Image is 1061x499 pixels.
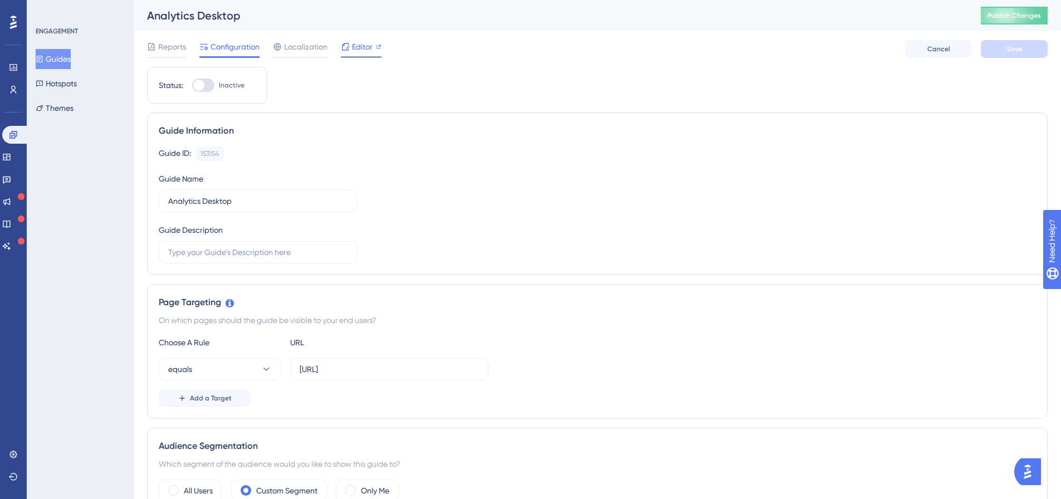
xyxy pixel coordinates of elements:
[219,81,245,90] span: Inactive
[36,49,71,69] button: Guides
[184,484,213,497] label: All Users
[361,484,389,497] label: Only Me
[201,149,219,158] div: 153154
[190,394,232,403] span: Add a Target
[981,7,1048,25] button: Publish Changes
[905,40,972,58] button: Cancel
[352,40,373,53] span: Editor
[211,40,260,53] span: Configuration
[159,79,183,92] div: Status:
[159,223,223,237] div: Guide Description
[147,8,953,23] div: Analytics Desktop
[168,246,348,258] input: Type your Guide’s Description here
[290,336,413,349] div: URL
[36,27,78,36] div: ENGAGEMENT
[284,40,327,53] span: Localization
[159,296,1036,309] div: Page Targeting
[159,314,1036,327] div: On which pages should the guide be visible to your end users?
[927,45,950,53] span: Cancel
[159,358,281,380] button: equals
[159,439,1036,453] div: Audience Segmentation
[158,40,186,53] span: Reports
[1014,455,1048,488] iframe: UserGuiding AI Assistant Launcher
[159,389,251,407] button: Add a Target
[168,363,192,376] span: equals
[26,3,70,16] span: Need Help?
[159,457,1036,471] div: Which segment of the audience would you like to show this guide to?
[987,11,1041,20] span: Publish Changes
[168,195,348,207] input: Type your Guide’s Name here
[1006,45,1022,53] span: Save
[981,40,1048,58] button: Save
[256,484,317,497] label: Custom Segment
[159,124,1036,138] div: Guide Information
[159,172,203,185] div: Guide Name
[159,336,281,349] div: Choose A Rule
[36,98,74,118] button: Themes
[159,146,191,161] div: Guide ID:
[300,363,479,375] input: yourwebsite.com/path
[36,74,77,94] button: Hotspots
